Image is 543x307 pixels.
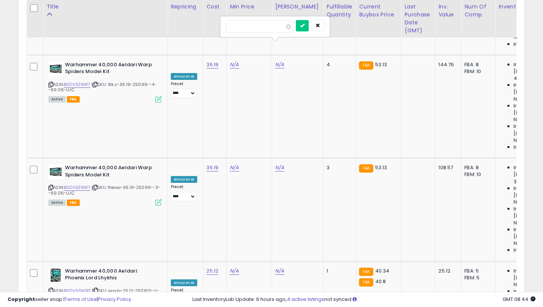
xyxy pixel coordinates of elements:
div: Amazon AI [171,279,197,286]
div: Num of Comp. [464,3,492,19]
a: N/A [230,61,239,69]
div: Fulfillable Quantity [326,3,353,19]
img: 512fTESDrtL._SL40_.jpg [48,268,63,283]
span: N/A [514,199,523,206]
a: B0DV3Z9N17 [64,184,90,191]
a: N/A [275,267,284,275]
small: FBA [359,164,373,173]
div: 108.57 [438,164,455,171]
div: FBA: 8 [464,164,489,171]
span: N/A [514,281,523,288]
a: 36.19 [206,164,218,171]
div: FBM: 10 [464,171,489,178]
div: Title [46,3,164,11]
div: 144.76 [438,61,455,68]
a: Privacy Policy [98,296,131,303]
span: All listings currently available for purchase on Amazon [48,199,66,206]
div: FBM: 10 [464,68,489,75]
span: All listings currently available for purchase on Amazon [48,96,66,103]
div: 4 [326,61,350,68]
div: Repricing [171,3,200,11]
a: N/A [275,61,284,69]
div: Amazon AI [171,176,197,183]
span: N/A [514,240,523,247]
a: B0DV3Z9N17 [64,81,90,88]
b: Warhammer 40,000 Aeldari Warp Spiders Model Kit [65,61,157,77]
div: 1 [326,268,350,274]
a: Terms of Use [65,296,97,303]
div: Current Buybox Price [359,3,398,19]
span: 53.13 [375,164,387,171]
span: 40.8 [375,278,386,285]
span: N/A [514,137,523,144]
span: FBA [67,199,80,206]
small: FBA [359,278,373,287]
div: 25.12 [438,268,455,274]
div: ASIN: [48,164,162,205]
div: Last Purchase Date (GMT) [404,3,432,34]
a: N/A [230,267,239,275]
div: ASIN: [48,61,162,102]
div: 3 [326,164,350,171]
b: Warhammer 40,000 Aeldari Warp Spiders Model Kit [65,164,157,180]
div: Min Price [230,3,269,11]
a: N/A [275,164,284,171]
b: Warhammer 40,000 Aeldari: Phoenix Lord Lhykhis [65,268,157,284]
div: Preset: [171,184,197,201]
span: | SKU: thewa-36.19-25099--3--69.06-LUC [48,184,161,196]
span: 53.13 [375,61,387,68]
span: N/A [514,116,523,123]
div: FBM: 5 [464,274,489,281]
div: Cost [206,3,223,11]
span: 2025-10-14 08:44 GMT [503,296,535,303]
div: [PERSON_NAME] [275,3,320,11]
span: FBA [67,96,80,103]
span: | SKU: 4tk.c-36.19-25099--4--69.06-LUC [48,81,157,93]
span: N/A [514,96,523,103]
small: FBA [359,268,373,276]
a: N/A [230,164,239,171]
div: Inv. value [438,3,458,19]
span: 40.34 [375,267,390,274]
span: N/A [514,220,523,226]
small: FBA [359,61,373,70]
div: FBA: 5 [464,268,489,274]
div: FBA: 8 [464,61,489,68]
span: 3 [514,178,517,185]
img: 41YIokpt0YL._SL40_.jpg [48,164,63,179]
div: Preset: [171,81,197,98]
a: 4 active listings [287,296,324,303]
a: 36.19 [206,61,218,69]
div: Amazon AI [171,73,197,80]
strong: Copyright [8,296,35,303]
div: seller snap | | [8,296,131,303]
img: 41YIokpt0YL._SL40_.jpg [48,61,63,76]
div: Last InventoryLab Update: 6 hours ago, not synced. [192,296,535,303]
span: 4 [514,75,517,82]
a: 25.12 [206,267,218,275]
